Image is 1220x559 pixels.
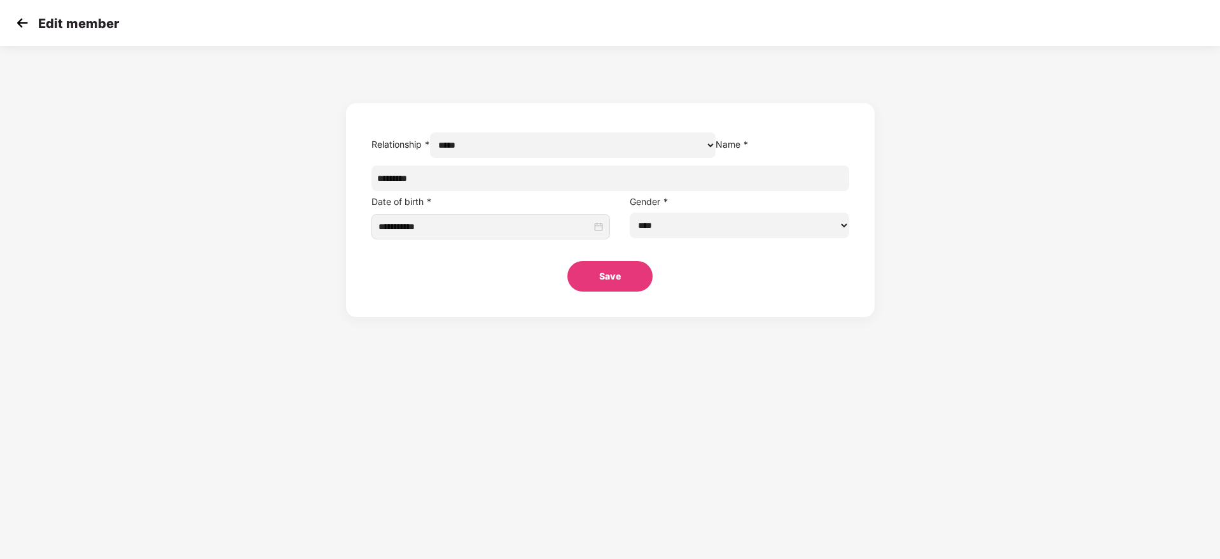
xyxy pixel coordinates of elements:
[371,139,430,150] label: Relationship *
[630,196,669,207] label: Gender *
[38,16,119,31] p: Edit member
[13,13,32,32] img: svg+xml;base64,PHN2ZyB4bWxucz0iaHR0cDovL3d3dy53My5vcmcvMjAwMC9zdmciIHdpZHRoPSIzMCIgaGVpZ2h0PSIzMC...
[371,196,432,207] label: Date of birth *
[716,139,749,150] label: Name *
[567,261,653,292] button: Save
